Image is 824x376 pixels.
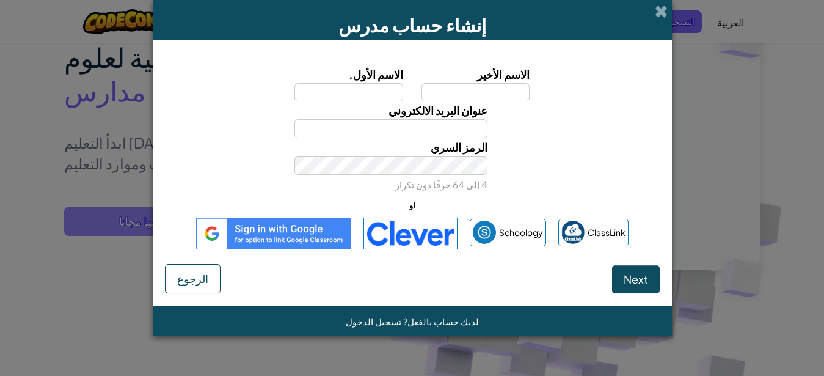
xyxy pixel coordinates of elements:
img: schoology.png [473,221,496,244]
span: لديك حساب بالفعل? [401,315,479,327]
span: الرجوع [177,271,208,286]
span: إنشاء حساب مدرس [338,13,486,37]
span: الاسم الأخير [477,67,530,81]
span: ClassLink [588,224,625,241]
span: الاسم الأول. [349,67,403,81]
span: الرمز السري [431,140,487,154]
span: Next [624,272,648,286]
span: Schoology [499,224,543,241]
span: عنوان البريد الالكتروني [388,103,487,117]
img: gplus_sso_button2.svg [196,218,351,249]
a: تسجيل الدخول [346,315,401,327]
img: classlink-logo-small.png [561,221,585,244]
img: clever-logo-blue.png [363,218,458,249]
button: Next [612,265,660,293]
small: 4 إلى 64 حرفًا دون تكرار [395,179,487,190]
button: الرجوع [165,264,221,293]
span: او [403,196,421,214]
